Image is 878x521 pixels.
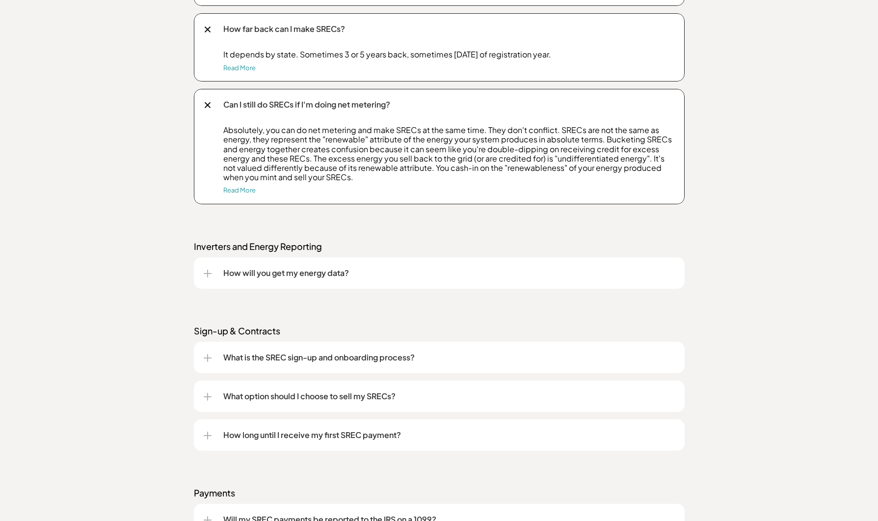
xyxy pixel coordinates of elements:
p: Sign-up & Contracts [194,325,685,337]
a: Read More [223,186,256,194]
p: Payments [194,487,685,499]
p: Inverters and Energy Reporting [194,241,685,252]
a: Read More [223,64,256,72]
p: How far back can I make SRECs? [223,23,675,35]
p: Can I still do SRECs if I'm doing net metering? [223,99,675,110]
p: What is the SREC sign-up and onboarding process? [223,352,675,363]
p: It depends by state. Sometimes 3 or 5 years back, sometimes [DATE] of registration year. [223,50,675,59]
p: How will you get my energy data? [223,267,675,279]
p: What option should I choose to sell my SRECs? [223,390,675,402]
p: How long until I receive my first SREC payment? [223,429,675,441]
p: Absolutely, you can do net metering and make SRECs at the same time. They don't conflict. SRECs a... [223,125,675,182]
